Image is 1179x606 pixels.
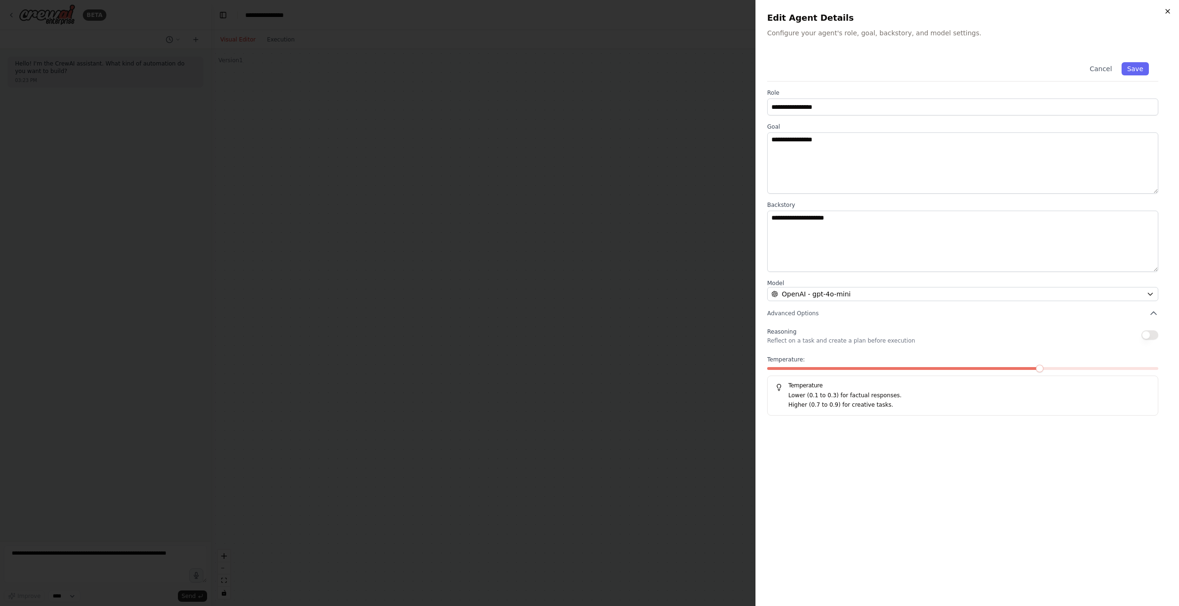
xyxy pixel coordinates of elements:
[767,89,1158,97] label: Role
[767,279,1158,287] label: Model
[775,382,1150,389] h5: Temperature
[767,337,915,344] p: Reflect on a task and create a plan before execution
[767,356,805,363] span: Temperature:
[788,391,1150,401] p: Lower (0.1 to 0.3) for factual responses.
[767,201,1158,209] label: Backstory
[767,11,1168,25] h2: Edit Agent Details
[788,401,1150,410] p: Higher (0.7 to 0.9) for creative tasks.
[767,328,796,335] span: Reasoning
[782,289,850,299] span: OpenAI - gpt-4o-mini
[767,287,1158,301] button: OpenAI - gpt-4o-mini
[767,123,1158,131] label: Goal
[767,309,1158,318] button: Advanced Options
[1122,62,1149,75] button: Save
[767,310,818,317] span: Advanced Options
[1084,62,1117,75] button: Cancel
[767,28,1168,38] p: Configure your agent's role, goal, backstory, and model settings.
